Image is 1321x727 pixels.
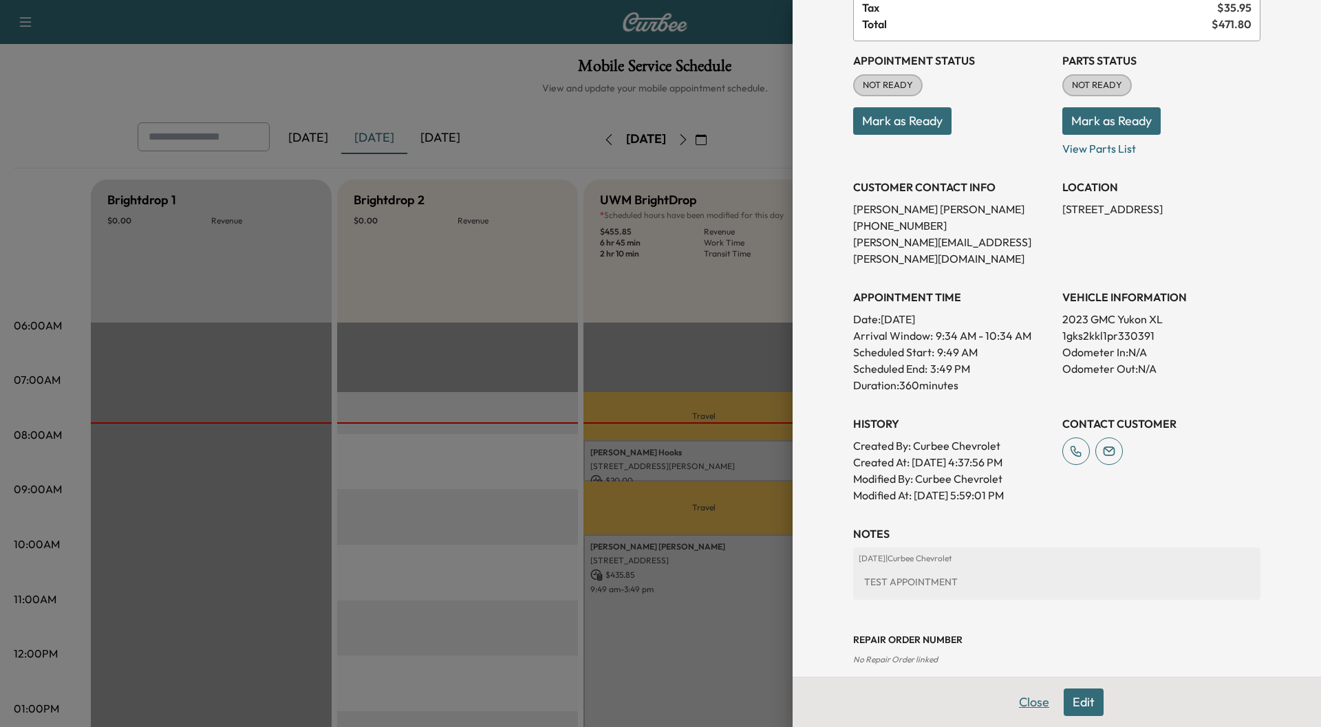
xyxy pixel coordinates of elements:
[853,654,938,664] span: No Repair Order linked
[853,415,1051,432] h3: History
[1062,311,1260,327] p: 2023 GMC Yukon XL
[859,569,1255,594] div: TEST APPOINTMENT
[1062,135,1260,157] p: View Parts List
[853,633,1260,647] h3: Repair Order number
[853,470,1051,487] p: Modified By : Curbee Chevrolet
[853,360,927,377] p: Scheduled End:
[853,179,1051,195] h3: CUSTOMER CONTACT INFO
[1062,52,1260,69] h3: Parts Status
[1010,688,1058,716] button: Close
[1062,107,1161,135] button: Mark as Ready
[855,78,921,92] span: NOT READY
[853,525,1260,542] h3: NOTES
[859,553,1255,564] p: [DATE] | Curbee Chevrolet
[1062,415,1260,432] h3: CONTACT CUSTOMER
[936,327,1031,344] span: 9:34 AM - 10:34 AM
[1062,201,1260,217] p: [STREET_ADDRESS]
[930,360,970,377] p: 3:49 PM
[1062,344,1260,360] p: Odometer In: N/A
[853,454,1051,470] p: Created At : [DATE] 4:37:56 PM
[1064,688,1104,716] button: Edit
[853,487,1051,503] p: Modified At : [DATE] 5:59:01 PM
[1062,360,1260,377] p: Odometer Out: N/A
[853,52,1051,69] h3: Appointment Status
[1062,327,1260,344] p: 1gks2kkl1pr330391
[862,16,1212,32] span: Total
[1062,179,1260,195] h3: LOCATION
[853,234,1051,267] p: [PERSON_NAME][EMAIL_ADDRESS][PERSON_NAME][DOMAIN_NAME]
[1212,16,1252,32] span: $ 471.80
[853,289,1051,305] h3: APPOINTMENT TIME
[853,201,1051,217] p: [PERSON_NAME] [PERSON_NAME]
[853,377,1051,393] p: Duration: 360 minutes
[937,344,978,360] p: 9:49 AM
[1064,78,1130,92] span: NOT READY
[853,437,1051,454] p: Created By : Curbee Chevrolet
[853,217,1051,234] p: [PHONE_NUMBER]
[853,344,934,360] p: Scheduled Start:
[853,327,1051,344] p: Arrival Window:
[853,107,952,135] button: Mark as Ready
[853,311,1051,327] p: Date: [DATE]
[1062,289,1260,305] h3: VEHICLE INFORMATION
